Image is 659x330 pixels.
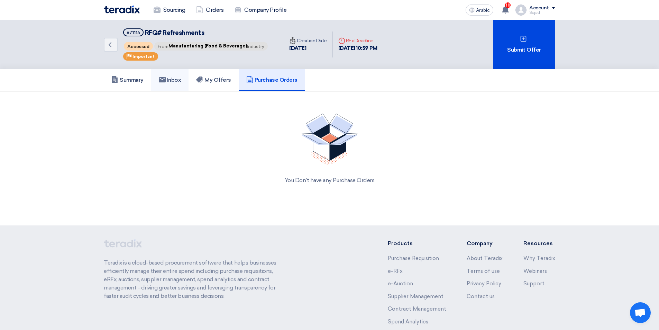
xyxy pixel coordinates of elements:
[523,268,547,274] a: Webinars
[255,77,298,83] font: Purchase Orders
[158,44,168,49] font: From
[388,293,443,300] a: Supplier Management
[132,54,155,59] font: Important
[467,268,500,274] a: Terms of use
[467,293,495,300] a: Contact us
[523,240,553,247] font: Resources
[104,259,276,299] font: Teradix is ​​a cloud-based procurement software that helps businesses efficiently manage their en...
[123,28,268,37] h5: RFQ# Refreshments
[120,77,144,83] font: Summary
[112,176,547,185] div: You Don't have any Purchase Orders
[151,69,189,91] a: Inbox
[338,45,377,51] font: [DATE] 10:59 PM
[301,114,358,165] img: No Quotations Found!
[388,268,403,274] a: e-RFx
[104,69,151,91] a: Summary
[204,77,231,83] font: My Offers
[529,5,549,11] font: Account
[127,44,149,49] font: Accessed
[506,3,510,8] font: 10
[388,255,439,261] a: Purchase Requisition
[346,38,374,44] font: RFx Deadline
[145,29,204,37] font: RFQ# Refreshments
[247,44,264,49] font: Industry
[244,7,286,13] font: Company Profile
[189,69,239,91] a: My Offers
[467,280,501,287] a: Privacy Policy
[388,306,446,312] a: Contract Management
[523,280,544,287] a: Support
[476,7,490,13] font: Arabic
[523,255,555,261] a: Why Teradix
[466,5,493,16] button: Arabic
[168,43,247,48] font: Manufacturing (Food & Beverage)
[388,319,428,325] a: Spend Analytics
[167,77,181,83] font: Inbox
[191,2,229,18] a: Orders
[239,69,305,91] a: Purchase Orders
[507,46,541,53] font: Submit Offer
[467,240,493,247] font: Company
[388,240,413,247] font: Products
[467,255,503,261] a: About Teradix
[148,2,191,18] a: Sourcing
[388,280,413,287] a: e-Auction
[529,10,540,15] font: Sajad
[127,30,140,35] font: #71116
[297,38,327,44] font: Creation Date
[515,5,527,16] img: profile_test.png
[163,7,185,13] font: Sourcing
[630,302,651,323] a: Open chat
[289,45,306,51] font: [DATE]
[104,6,140,14] img: Teradix logo
[206,7,223,13] font: Orders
